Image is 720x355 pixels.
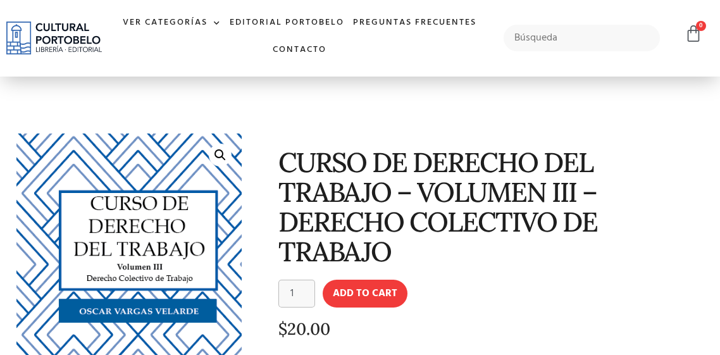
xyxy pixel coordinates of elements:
a: Editorial Portobelo [225,9,349,37]
h1: CURSO DE DERECHO DEL TRABAJO – VOLUMEN III – DERECHO COLECTIVO DE TRABAJO [278,147,700,267]
input: Product quantity [278,280,315,308]
input: Búsqueda [504,25,660,51]
bdi: 20.00 [278,318,330,339]
a: Ver Categorías [118,9,225,37]
span: $ [278,318,287,339]
span: 0 [696,21,706,31]
a: 🔍 [209,144,232,166]
a: 0 [685,25,702,43]
a: Preguntas frecuentes [349,9,481,37]
a: Contacto [268,37,331,64]
button: Add to cart [323,280,407,308]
